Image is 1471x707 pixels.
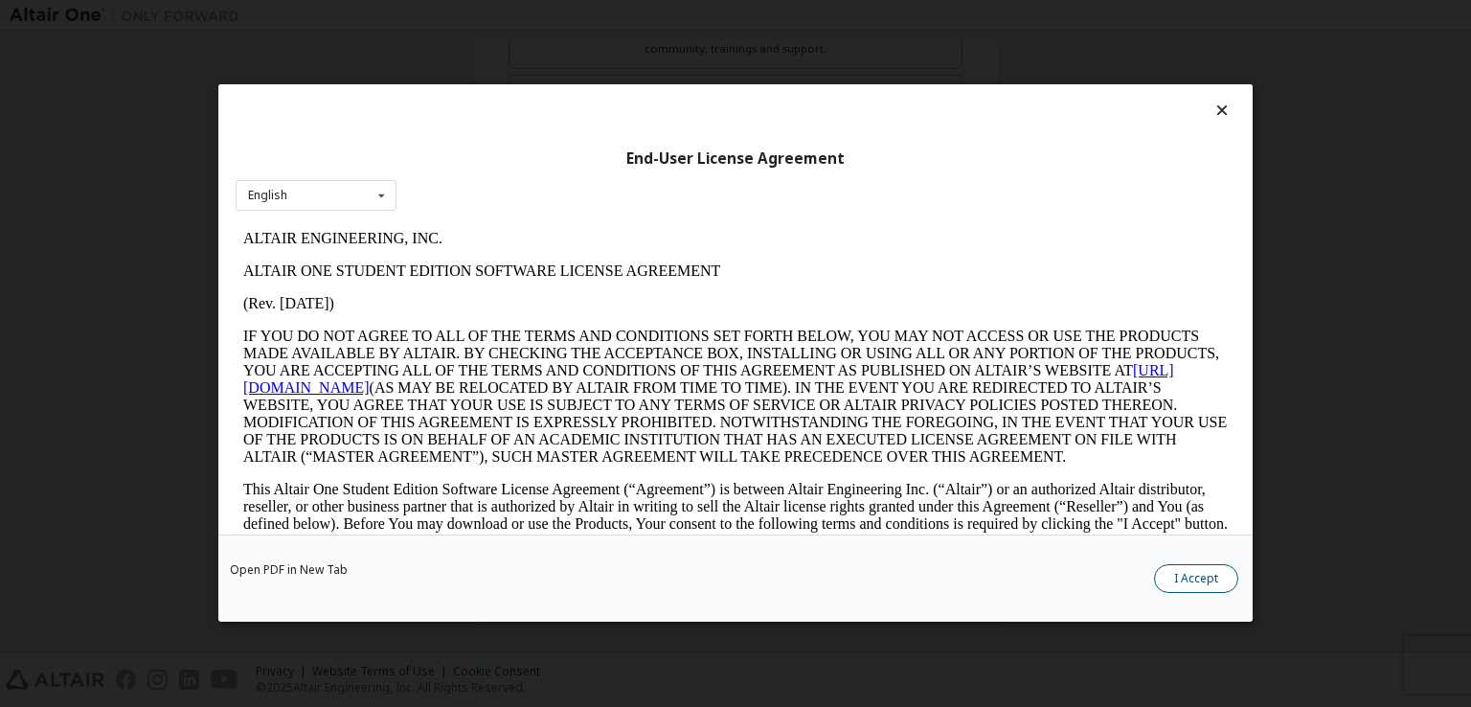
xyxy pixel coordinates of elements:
[8,140,939,173] a: [URL][DOMAIN_NAME]
[248,190,287,201] div: English
[230,565,348,577] a: Open PDF in New Tab
[8,259,992,328] p: This Altair One Student Edition Software License Agreement (“Agreement”) is between Altair Engine...
[8,73,992,90] p: (Rev. [DATE])
[8,105,992,243] p: IF YOU DO NOT AGREE TO ALL OF THE TERMS AND CONDITIONS SET FORTH BELOW, YOU MAY NOT ACCESS OR USE...
[236,149,1235,169] div: End-User License Agreement
[1154,565,1238,594] button: I Accept
[8,8,992,25] p: ALTAIR ENGINEERING, INC.
[8,40,992,57] p: ALTAIR ONE STUDENT EDITION SOFTWARE LICENSE AGREEMENT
